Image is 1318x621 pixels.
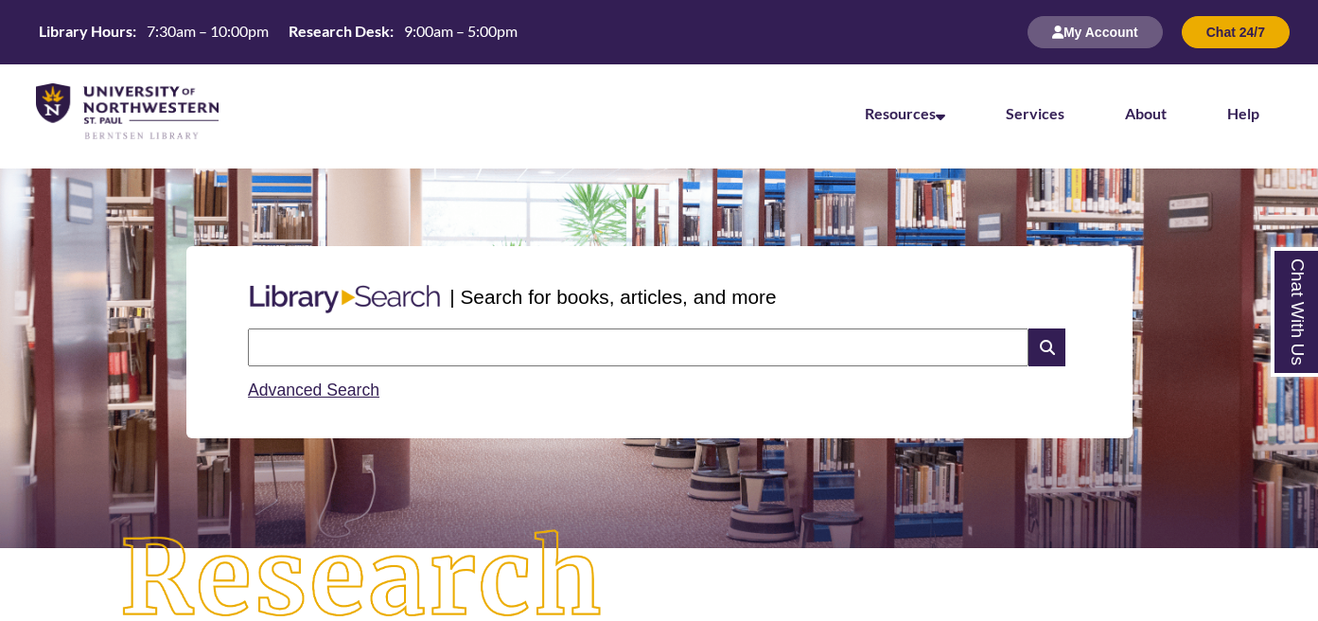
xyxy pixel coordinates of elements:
a: Resources [865,104,945,122]
a: Services [1006,104,1064,122]
span: 7:30am – 10:00pm [147,22,269,40]
a: About [1125,104,1167,122]
th: Library Hours: [31,21,139,42]
a: Help [1227,104,1259,122]
a: Hours Today [31,21,525,44]
button: My Account [1028,16,1163,48]
i: Search [1028,328,1064,366]
th: Research Desk: [281,21,396,42]
span: 9:00am – 5:00pm [404,22,518,40]
a: Chat 24/7 [1182,24,1290,40]
img: UNWSP Library Logo [36,83,219,141]
p: | Search for books, articles, and more [449,282,776,311]
a: Advanced Search [248,381,379,399]
table: Hours Today [31,21,525,42]
a: My Account [1028,24,1163,40]
img: Libary Search [240,277,449,321]
button: Chat 24/7 [1182,16,1290,48]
